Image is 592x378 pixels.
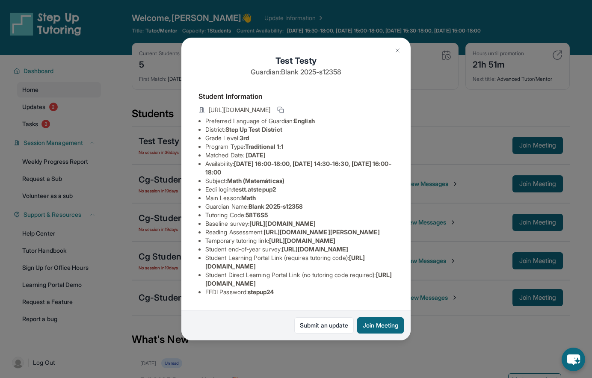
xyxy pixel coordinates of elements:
li: Preferred Language of Guardian: [205,117,394,125]
h4: Student Information [198,91,394,101]
li: Main Lesson : [205,194,394,202]
li: Reading Assessment : [205,228,394,236]
li: Temporary tutoring link : [205,236,394,245]
span: [DATE] 16:00-18:00, [DATE] 14:30-16:30, [DATE] 16:00-18:00 [205,160,391,176]
li: District: [205,125,394,134]
span: 3rd [240,134,249,142]
button: chat-button [562,348,585,371]
li: Availability: [205,159,394,177]
span: [URL][DOMAIN_NAME] [249,220,316,227]
li: Eedi login : [205,185,394,194]
span: Blank 2025-s12358 [249,203,303,210]
span: Traditional 1:1 [245,143,284,150]
span: English [294,117,315,124]
span: Step Up Test District [225,126,282,133]
h1: Test Testy [198,55,394,67]
li: Student Learning Portal Link (requires tutoring code) : [205,254,394,271]
li: Subject : [205,177,394,185]
span: [URL][DOMAIN_NAME][PERSON_NAME] [263,228,380,236]
li: Grade Level: [205,134,394,142]
span: [URL][DOMAIN_NAME] [209,106,270,114]
li: EEDI Password : [205,288,394,296]
li: Program Type: [205,142,394,151]
a: Submit an update [294,317,354,334]
span: [URL][DOMAIN_NAME] [269,237,335,244]
li: Baseline survey : [205,219,394,228]
li: Guardian Name : [205,202,394,211]
span: [URL][DOMAIN_NAME] [282,245,348,253]
span: Math (Matemáticas) [227,177,284,184]
li: Student Direct Learning Portal Link (no tutoring code required) : [205,271,394,288]
li: Student end-of-year survey : [205,245,394,254]
span: [DATE] [246,151,266,159]
button: Join Meeting [357,317,404,334]
span: 58T6S5 [246,211,268,219]
img: Close Icon [394,47,401,54]
li: Tutoring Code : [205,211,394,219]
span: Math [241,194,256,201]
span: testt.atstepup2 [233,186,276,193]
p: Guardian: Blank 2025-s12358 [198,67,394,77]
li: Matched Date: [205,151,394,159]
button: Copy link [275,105,286,115]
span: stepup24 [248,288,274,295]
